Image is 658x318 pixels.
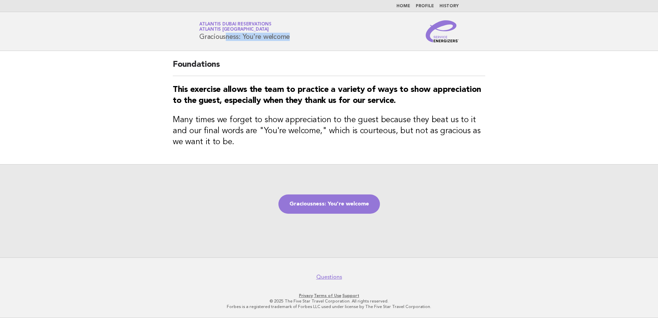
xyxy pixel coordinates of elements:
h3: Many times we forget to show appreciation to the guest because they beat us to it and our final w... [173,115,485,148]
a: Support [342,293,359,298]
p: · · [118,293,540,298]
span: Atlantis [GEOGRAPHIC_DATA] [199,28,269,32]
h1: Graciousness: You're welcome [199,22,290,40]
a: Atlantis Dubai ReservationsAtlantis [GEOGRAPHIC_DATA] [199,22,271,32]
p: Forbes is a registered trademark of Forbes LLC used under license by The Five Star Travel Corpora... [118,304,540,309]
a: Profile [416,4,434,8]
a: History [439,4,459,8]
a: Privacy [299,293,313,298]
a: Questions [316,274,342,280]
a: Graciousness: You're welcome [278,194,380,214]
strong: This exercise allows the team to practice a variety of ways to show appreciation to the guest, es... [173,86,481,105]
a: Home [396,4,410,8]
a: Terms of Use [314,293,341,298]
p: © 2025 The Five Star Travel Corporation. All rights reserved. [118,298,540,304]
img: Service Energizers [426,20,459,42]
h2: Foundations [173,59,485,76]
